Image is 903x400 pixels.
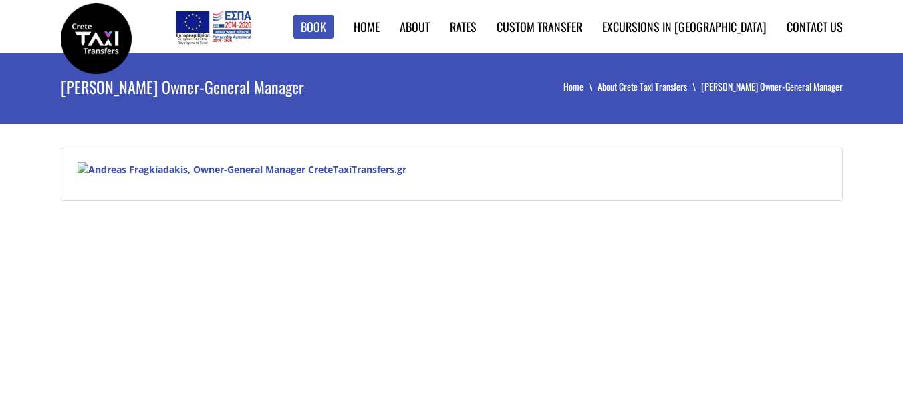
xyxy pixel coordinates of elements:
[497,18,582,35] a: Custom Transfer
[400,18,430,35] a: About
[701,80,843,93] li: [PERSON_NAME] Owner-General Manager
[563,79,598,93] a: Home
[602,18,767,35] a: Excursions in [GEOGRAPHIC_DATA]
[598,79,701,93] a: About Crete Taxi Transfers
[787,18,843,35] a: Contact us
[61,3,132,74] img: Crete Taxi Transfers | Andreas Fragkiadakis Owner-General Manager | Crete Taxi Transfers
[78,162,406,176] img: Andreas Fragkiadakis, Owner-General Manager CreteTaxiTransfers.gr
[174,7,253,47] img: e-bannersEUERDF180X90.jpg
[354,18,380,35] a: Home
[293,15,334,39] a: Book
[61,53,425,120] h1: [PERSON_NAME] Owner-General Manager
[61,30,132,44] a: Crete Taxi Transfers | Andreas Fragkiadakis Owner-General Manager | Crete Taxi Transfers
[450,18,477,35] a: Rates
